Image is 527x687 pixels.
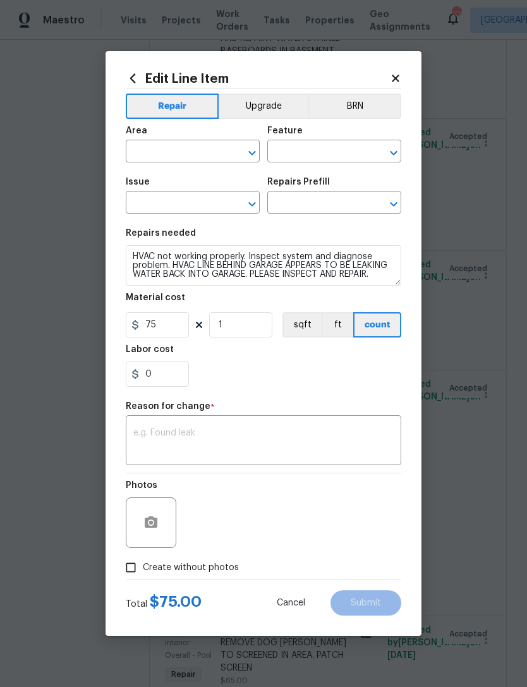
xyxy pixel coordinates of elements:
[126,71,390,85] h2: Edit Line Item
[126,293,185,302] h5: Material cost
[330,590,401,616] button: Submit
[243,144,261,162] button: Open
[143,561,239,575] span: Create without photos
[150,594,202,609] span: $ 75.00
[126,126,147,135] h5: Area
[353,312,401,337] button: count
[267,178,330,186] h5: Repairs Prefill
[126,245,401,286] textarea: HVAC not working properly. Inspect system and diagnose problem. HVAC LINE BEHIND GARAGE APPEARS T...
[322,312,353,337] button: ft
[308,94,401,119] button: BRN
[282,312,322,337] button: sqft
[126,595,202,611] div: Total
[126,229,196,238] h5: Repairs needed
[126,345,174,354] h5: Labor cost
[385,144,403,162] button: Open
[385,195,403,213] button: Open
[126,481,157,490] h5: Photos
[277,599,305,608] span: Cancel
[219,94,309,119] button: Upgrade
[267,126,303,135] h5: Feature
[126,178,150,186] h5: Issue
[126,402,210,411] h5: Reason for change
[126,94,219,119] button: Repair
[257,590,325,616] button: Cancel
[243,195,261,213] button: Open
[351,599,381,608] span: Submit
